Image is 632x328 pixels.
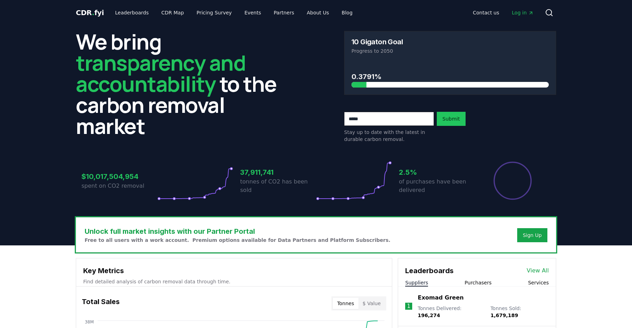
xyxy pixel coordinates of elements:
[523,232,542,239] a: Sign Up
[268,6,300,19] a: Partners
[240,167,316,178] h3: 37,911,741
[358,298,385,309] button: $ Value
[418,294,464,302] a: Exomad Green
[81,171,157,182] h3: $10,017,504,954
[437,112,466,126] button: Submit
[512,9,534,16] span: Log in
[85,320,94,324] tspan: 38M
[418,313,440,318] span: 196,274
[493,161,532,200] div: Percentage of sales delivered
[467,6,539,19] nav: Main
[239,6,266,19] a: Events
[336,6,358,19] a: Blog
[76,48,245,98] span: transparency and accountability
[110,6,358,19] nav: Main
[240,178,316,194] p: tonnes of CO2 has been sold
[506,6,539,19] a: Log in
[344,129,434,143] p: Stay up to date with the latest in durable carbon removal.
[399,178,475,194] p: of purchases have been delivered
[110,6,154,19] a: Leaderboards
[85,226,390,237] h3: Unlock full market insights with our Partner Portal
[351,47,549,54] p: Progress to 2050
[517,228,547,242] button: Sign Up
[76,8,104,18] a: CDR.fyi
[83,265,385,276] h3: Key Metrics
[85,237,390,244] p: Free to all users with a work account. Premium options available for Data Partners and Platform S...
[82,296,120,310] h3: Total Sales
[405,265,454,276] h3: Leaderboards
[418,305,483,319] p: Tonnes Delivered :
[83,278,385,285] p: Find detailed analysis of carbon removal data through time.
[333,298,358,309] button: Tonnes
[351,38,403,45] h3: 10 Gigaton Goal
[491,313,518,318] span: 1,679,189
[528,279,549,286] button: Services
[81,182,157,190] p: spent on CO2 removal
[76,8,104,17] span: CDR fyi
[156,6,190,19] a: CDR Map
[527,266,549,275] a: View All
[92,8,94,17] span: .
[407,302,410,310] p: 1
[465,279,492,286] button: Purchasers
[491,305,549,319] p: Tonnes Sold :
[405,279,428,286] button: Suppliers
[76,31,288,136] h2: We bring to the carbon removal market
[399,167,475,178] h3: 2.5%
[351,71,549,82] h3: 0.3791%
[467,6,505,19] a: Contact us
[301,6,335,19] a: About Us
[191,6,237,19] a: Pricing Survey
